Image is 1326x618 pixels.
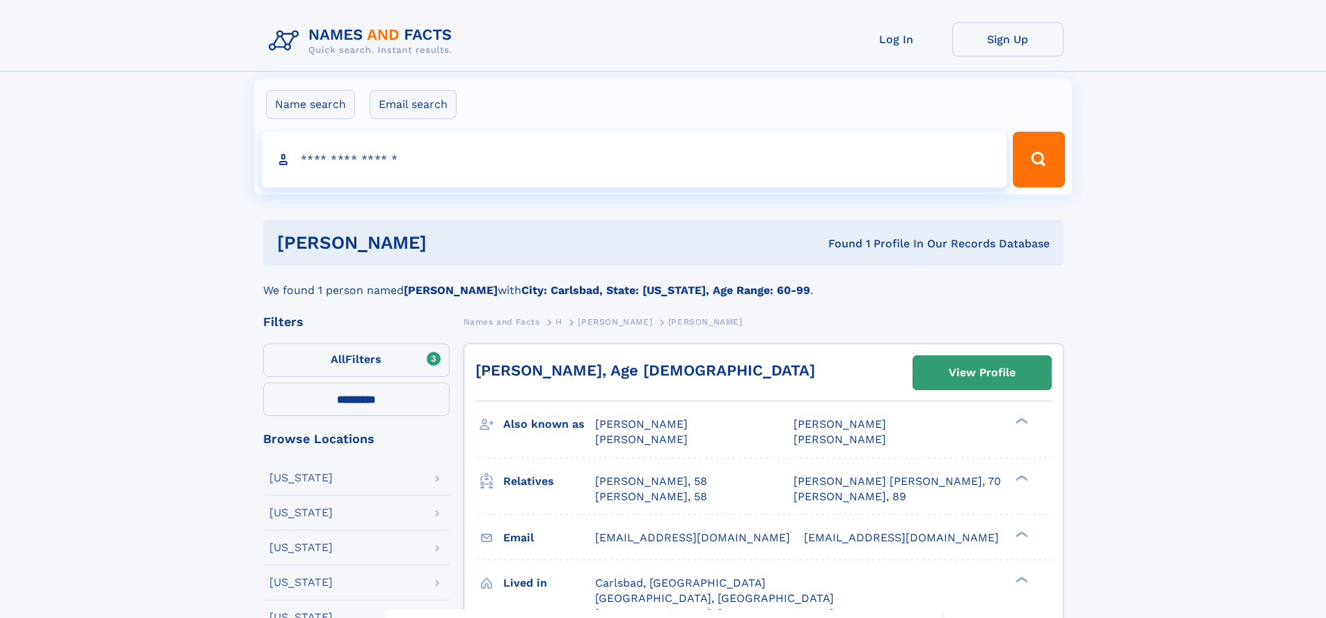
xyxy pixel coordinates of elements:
[595,489,707,504] a: [PERSON_NAME], 58
[794,489,906,504] a: [PERSON_NAME], 89
[668,317,743,327] span: [PERSON_NAME]
[503,571,595,595] h3: Lived in
[1013,132,1064,187] button: Search Button
[266,90,355,119] label: Name search
[269,472,333,484] div: [US_STATE]
[269,577,333,588] div: [US_STATE]
[555,313,562,330] a: H
[1012,575,1029,584] div: ❯
[269,507,333,518] div: [US_STATE]
[262,132,1007,187] input: search input
[475,362,815,379] a: [PERSON_NAME], Age [DEMOGRAPHIC_DATA]
[503,526,595,550] h3: Email
[503,412,595,436] h3: Also known as
[370,90,457,119] label: Email search
[804,531,999,544] span: [EMAIL_ADDRESS][DOMAIN_NAME]
[521,284,810,297] b: City: Carlsbad, State: [US_STATE], Age Range: 60-99
[263,343,450,377] label: Filters
[1012,473,1029,482] div: ❯
[1012,417,1029,426] div: ❯
[595,531,790,544] span: [EMAIL_ADDRESS][DOMAIN_NAME]
[269,542,333,553] div: [US_STATE]
[627,236,1050,252] div: Found 1 Profile In Our Records Database
[555,317,562,327] span: H
[263,316,450,328] div: Filters
[794,417,886,431] span: [PERSON_NAME]
[952,22,1064,56] a: Sign Up
[263,265,1064,299] div: We found 1 person named with .
[464,313,540,330] a: Names and Facts
[841,22,952,56] a: Log In
[794,474,1001,489] a: [PERSON_NAME] [PERSON_NAME], 70
[331,353,345,366] span: All
[578,317,652,327] span: [PERSON_NAME]
[595,474,707,489] a: [PERSON_NAME], 58
[277,234,628,252] h1: [PERSON_NAME]
[595,433,688,446] span: [PERSON_NAME]
[595,417,688,431] span: [PERSON_NAME]
[1012,530,1029,539] div: ❯
[794,433,886,446] span: [PERSON_NAME]
[595,576,766,589] span: Carlsbad, [GEOGRAPHIC_DATA]
[913,356,1051,389] a: View Profile
[949,357,1016,389] div: View Profile
[595,592,834,605] span: [GEOGRAPHIC_DATA], [GEOGRAPHIC_DATA]
[503,470,595,493] h3: Relatives
[404,284,498,297] b: [PERSON_NAME]
[263,22,464,60] img: Logo Names and Facts
[263,433,450,445] div: Browse Locations
[578,313,652,330] a: [PERSON_NAME]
